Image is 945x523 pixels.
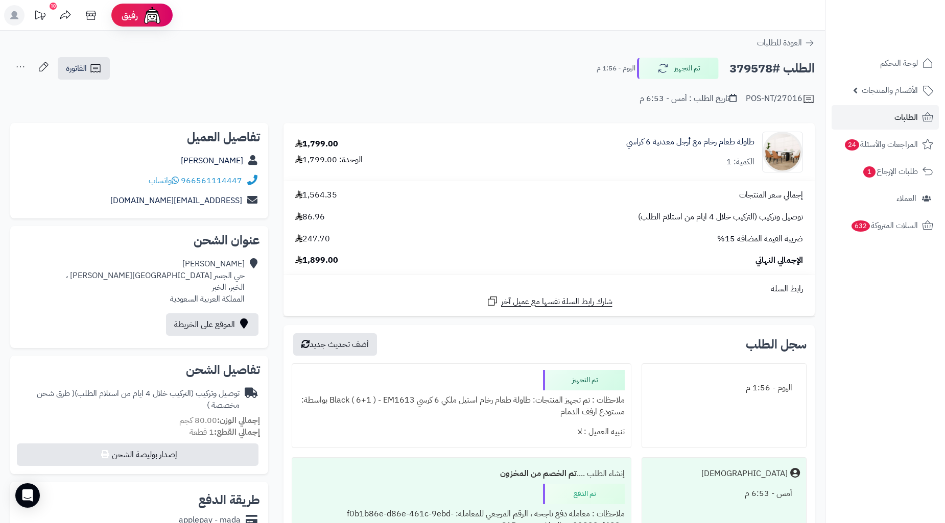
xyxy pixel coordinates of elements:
[626,136,754,148] a: طاولة طعام رخام مع أرجل معدنية 6 كراسي
[298,464,625,484] div: إنشاء الطلب ....
[637,58,719,79] button: تم التجهيز
[293,333,377,356] button: أضف تحديث جديد
[755,255,803,266] span: الإجمالي النهائي
[894,110,918,124] span: الطلبات
[190,426,260,438] small: 1 قطعة
[295,211,325,223] span: 86.96
[763,132,802,172] img: 1751472690-1-90x90.jpg
[862,164,918,179] span: طلبات الإرجاع
[295,255,338,266] span: 1,899.00
[832,213,939,238] a: السلات المتروكة632
[198,494,260,506] h2: طريقة الدفع
[288,283,811,295] div: رابط السلة
[543,484,625,504] div: تم الدفع
[543,370,625,390] div: تم التجهيز
[844,137,918,152] span: المراجعات والأسئلة
[181,175,242,187] a: 966561114447
[217,414,260,427] strong: إجمالي الوزن:
[501,296,612,308] span: شارك رابط السلة نفسها مع عميل آخر
[640,93,737,105] div: تاريخ الطلب : أمس - 6:53 م
[295,154,363,166] div: الوحدة: 1,799.00
[832,159,939,184] a: طلبات الإرجاع1
[295,233,330,245] span: 247.70
[298,390,625,422] div: ملاحظات : تم تجهيز المنتجات: طاولة طعام رخام استيل ملكي 6 كرسي Black ( 6+1 ) - EM1613 بواسطة: مست...
[880,56,918,70] span: لوحة التحكم
[862,83,918,97] span: الأقسام والمنتجات
[832,132,939,157] a: المراجعات والأسئلة24
[214,426,260,438] strong: إجمالي القطع:
[166,313,258,336] a: الموقع على الخريطة
[597,63,635,73] small: اليوم - 1:56 م
[739,189,803,201] span: إجمالي سعر المنتجات
[845,139,860,151] span: 24
[37,387,240,411] span: ( طرق شحن مخصصة )
[15,483,40,508] div: Open Intercom Messenger
[122,9,138,21] span: رفيق
[701,468,788,480] div: [DEMOGRAPHIC_DATA]
[832,51,939,76] a: لوحة التحكم
[648,484,800,504] div: أمس - 6:53 م
[876,23,935,44] img: logo-2.png
[27,5,53,28] a: تحديثات المنصة
[110,194,242,207] a: [EMAIL_ADDRESS][DOMAIN_NAME]
[729,58,815,79] h2: الطلب #379578
[850,218,918,233] span: السلات المتروكة
[832,105,939,130] a: الطلبات
[295,189,337,201] span: 1,564.35
[179,414,260,427] small: 80.00 كجم
[298,422,625,442] div: تنبيه العميل : لا
[896,191,916,206] span: العملاء
[142,5,162,26] img: ai-face.png
[648,378,800,398] div: اليوم - 1:56 م
[66,62,87,74] span: الفاتورة
[17,443,258,466] button: إصدار بوليصة الشحن
[66,258,245,305] div: [PERSON_NAME] حي الجسر [GEOGRAPHIC_DATA][PERSON_NAME] ، الخبر، الخبر المملكة العربية السعودية
[181,155,243,167] a: [PERSON_NAME]
[50,3,57,10] div: 10
[851,220,870,232] span: 632
[726,156,754,168] div: الكمية: 1
[295,138,338,150] div: 1,799.00
[18,234,260,246] h2: عنوان الشحن
[832,186,939,211] a: العملاء
[638,211,803,223] span: توصيل وتركيب (التركيب خلال 4 ايام من استلام الطلب)
[746,93,815,105] div: POS-NT/27016
[717,233,803,245] span: ضريبة القيمة المضافة 15%
[757,37,815,49] a: العودة للطلبات
[18,364,260,376] h2: تفاصيل الشحن
[757,37,802,49] span: العودة للطلبات
[18,388,240,411] div: توصيل وتركيب (التركيب خلال 4 ايام من استلام الطلب)
[486,295,612,308] a: شارك رابط السلة نفسها مع عميل آخر
[863,166,876,178] span: 1
[18,131,260,143] h2: تفاصيل العميل
[500,467,577,480] b: تم الخصم من المخزون
[58,57,110,80] a: الفاتورة
[149,175,179,187] a: واتساب
[746,338,807,351] h3: سجل الطلب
